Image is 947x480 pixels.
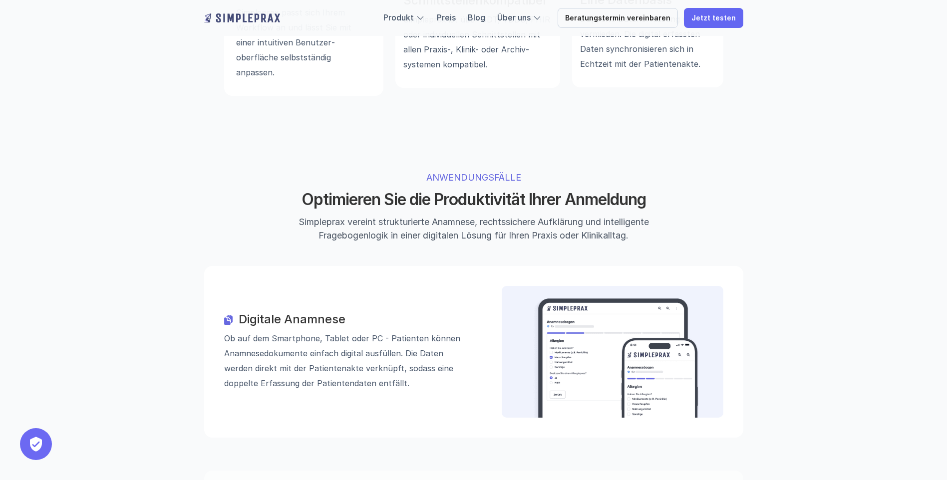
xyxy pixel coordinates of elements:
img: Beispielbild der digitalen Anamnese [531,298,700,418]
a: Blog [468,12,485,22]
h2: Optimieren Sie die Produktivität Ihrer Anmeldung [287,190,661,209]
a: Produkt [383,12,414,22]
a: Beratungstermin vereinbaren [558,8,678,28]
p: Simpleprax vereint strukturierte Anamnese, rechtssichere Aufklärung und intelligente Fragebogenlo... [287,215,661,242]
p: Simpleprax ist über GDT, VDDS, FHIR oder individuellen Schnittstellen mit allen Praxis-, Klinik- ... [403,11,552,71]
p: ANWENDUNGSFÄLLE [317,171,630,184]
p: Jetzt testen [691,14,736,22]
a: Jetzt testen [684,8,743,28]
h3: Digitale Anamnese [239,313,474,327]
p: Doppelte Datenerfassung wird vermieden. Die digital erfassten Daten synchronisieren sich in Echtz... [580,11,715,71]
a: Preis [437,12,456,22]
p: Simpleprax passt sich Ihrem Workflow an und lässt Sie mit einer intuitiven Benutzer­oberfläche se... [236,5,371,80]
p: Ob auf dem Smartphone, Tablet oder PC - Patienten können Anamnese­dokumente einfach digital ausfü... [224,331,474,391]
p: Beratungstermin vereinbaren [565,14,670,22]
a: Über uns [497,12,531,22]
